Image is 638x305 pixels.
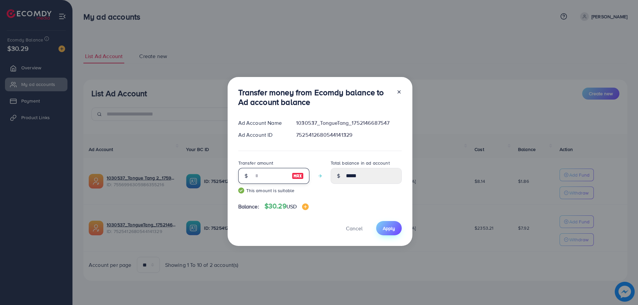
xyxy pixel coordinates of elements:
h3: Transfer money from Ecomdy balance to Ad account balance [238,88,391,107]
div: 7525412680544141329 [291,131,407,139]
span: Cancel [346,225,363,232]
label: Transfer amount [238,160,273,166]
small: This amount is suitable [238,187,309,194]
img: image [302,203,309,210]
h4: $30.29 [265,202,309,210]
img: image [292,172,304,180]
div: Ad Account ID [233,131,291,139]
img: guide [238,188,244,193]
div: Ad Account Name [233,119,291,127]
span: Apply [383,225,395,232]
label: Total balance in ad account [331,160,390,166]
div: 1030537_TongueTang_1752146687547 [291,119,407,127]
span: USD [286,203,297,210]
span: Balance: [238,203,259,210]
button: Cancel [338,221,371,235]
button: Apply [376,221,402,235]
